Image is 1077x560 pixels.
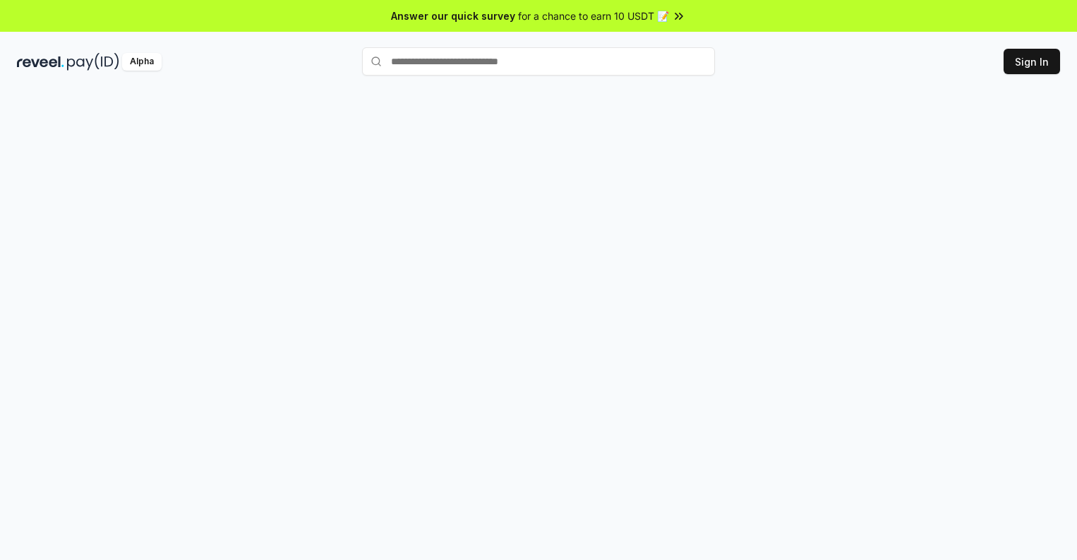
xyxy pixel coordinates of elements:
[391,8,515,23] span: Answer our quick survey
[518,8,669,23] span: for a chance to earn 10 USDT 📝
[67,53,119,71] img: pay_id
[17,53,64,71] img: reveel_dark
[1004,49,1060,74] button: Sign In
[122,53,162,71] div: Alpha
